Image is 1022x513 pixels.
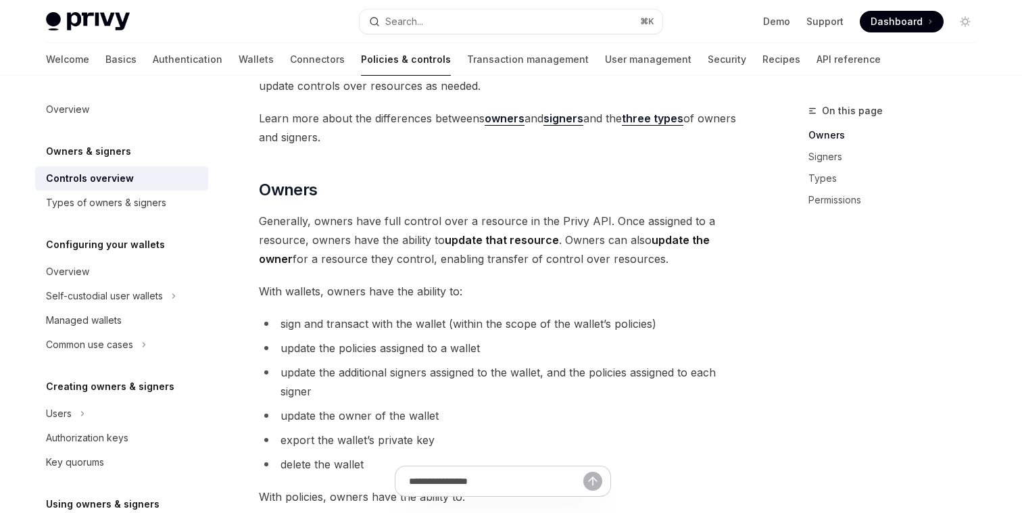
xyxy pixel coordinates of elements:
[808,124,987,146] a: Owners
[281,458,364,471] span: delete the wallet
[259,212,746,268] span: Generally, owners have full control over a resource in the Privy API. Once assigned to a resource...
[153,43,222,76] a: Authentication
[46,378,174,395] h5: Creating owners & signers
[46,195,166,211] div: Types of owners & signers
[259,109,746,147] span: Learn more about the differences betweens and and the of owners and signers.
[281,433,435,447] span: export the wallet’s private key
[35,284,208,308] button: Toggle Self-custodial user wallets section
[259,179,317,201] span: Owners
[954,11,976,32] button: Toggle dark mode
[46,101,89,118] div: Overview
[806,15,844,28] a: Support
[46,430,128,446] div: Authorization keys
[35,308,208,333] a: Managed wallets
[622,112,683,125] strong: three types
[543,112,583,125] strong: signers
[46,143,131,160] h5: Owners & signers
[281,341,480,355] span: update the policies assigned to a wallet
[46,496,160,512] h5: Using owners & signers
[35,260,208,284] a: Overview
[35,166,208,191] a: Controls overview
[46,264,89,280] div: Overview
[35,333,208,357] button: Toggle Common use cases section
[360,9,662,34] button: Open search
[259,282,746,301] span: With wallets, owners have the ability to:
[46,288,163,304] div: Self-custodial user wallets
[35,401,208,426] button: Toggle Users section
[708,43,746,76] a: Security
[445,233,559,247] strong: update that resource
[485,112,525,125] strong: owners
[762,43,800,76] a: Recipes
[46,454,104,470] div: Key quorums
[485,112,525,126] a: owners
[361,43,451,76] a: Policies & controls
[409,466,583,496] input: Ask a question...
[583,472,602,491] button: Send message
[808,189,987,211] a: Permissions
[640,16,654,27] span: ⌘ K
[808,146,987,168] a: Signers
[239,43,274,76] a: Wallets
[46,406,72,422] div: Users
[46,170,134,187] div: Controls overview
[467,43,589,76] a: Transaction management
[290,43,345,76] a: Connectors
[281,317,656,331] span: sign and transact with the wallet (within the scope of the wallet’s policies)
[46,12,130,31] img: light logo
[46,312,122,328] div: Managed wallets
[822,103,883,119] span: On this page
[35,426,208,450] a: Authorization keys
[808,168,987,189] a: Types
[543,112,583,126] a: signers
[385,14,423,30] div: Search...
[35,450,208,474] a: Key quorums
[46,337,133,353] div: Common use cases
[817,43,881,76] a: API reference
[860,11,944,32] a: Dashboard
[871,15,923,28] span: Dashboard
[622,112,683,126] a: three types
[281,366,716,398] span: update the additional signers assigned to the wallet, and the policies assigned to each signer
[35,191,208,215] a: Types of owners & signers
[105,43,137,76] a: Basics
[763,15,790,28] a: Demo
[281,409,439,422] span: update the owner of the wallet
[35,97,208,122] a: Overview
[46,237,165,253] h5: Configuring your wallets
[605,43,691,76] a: User management
[46,43,89,76] a: Welcome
